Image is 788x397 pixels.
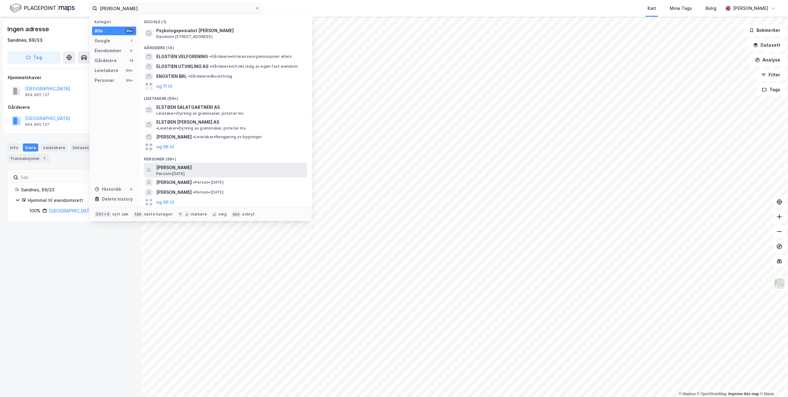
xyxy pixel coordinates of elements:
div: Hjemmelshaver [8,74,134,81]
span: Gårdeiere • Borettslag [188,74,232,79]
div: 964 965 137 [25,122,49,127]
button: Tag [7,51,61,64]
div: 14 [129,58,134,63]
span: ELSTØEN [PERSON_NAME] AS [156,118,219,126]
span: Person • [DATE] [156,171,185,176]
div: 0 [129,48,134,53]
span: • [209,54,211,59]
div: Kategori [94,19,136,24]
div: [PERSON_NAME] [733,5,768,12]
div: Sandnes, 69/33 [7,36,43,44]
img: Z [773,278,785,289]
span: ELSTØEN SALATGARTNERI AS [156,104,304,111]
div: Kart [648,5,656,12]
span: [PERSON_NAME] [156,133,192,141]
button: og 96 til [156,143,174,151]
button: Datasett [748,39,786,51]
span: Leietaker • Rengjøring av bygninger [193,134,262,139]
div: esc [232,211,241,217]
a: Improve this map [728,392,759,396]
span: Person • [DATE] [193,190,224,195]
div: Hjemmel til eiendomsrett [28,197,127,204]
div: Historikk [94,186,121,193]
button: og 11 til [156,83,172,90]
div: velg [218,212,227,217]
button: og 96 til [156,198,174,206]
a: [GEOGRAPHIC_DATA] [49,208,94,213]
div: Google [94,37,110,45]
div: Alle [94,27,103,35]
div: 964 965 137 [25,92,49,97]
div: 0 [129,187,134,192]
span: • [156,126,158,130]
span: Eiendom • [STREET_ADDRESS] [156,34,212,39]
button: Tags [757,83,786,96]
div: Gårdeiere [94,57,117,64]
div: markere [191,212,207,217]
div: neste kategori [144,212,173,217]
div: Ingen adresse [7,24,50,34]
div: Google (1) [139,15,312,26]
span: Gårdeiere • Utvikl./salg av egen fast eiendom [210,64,298,69]
div: Eiere [23,143,38,152]
input: Søk på adresse, matrikkel, gårdeiere, leietakere eller personer [97,4,255,13]
div: 1 [129,38,134,43]
img: logo.f888ab2527a4732fd821a326f86c7f29.svg [10,3,75,14]
div: Leietakere [41,143,68,152]
span: ENGSTIEN BRL [156,73,187,80]
div: 100% [29,207,40,215]
div: Sandnes, 69/33 [21,186,127,194]
div: Personer [94,77,115,84]
input: Søk [18,173,86,182]
div: Info [7,143,20,152]
div: nytt søk [112,212,129,217]
div: Personer (99+) [139,152,312,163]
div: Leietakere (99+) [139,91,312,102]
div: Ctrl + k [94,211,111,217]
span: Leietaker • Dyrking av grønnsaker, poteter mv. [156,126,247,131]
span: • [193,134,195,139]
a: Mapbox [679,392,696,396]
div: tab [133,211,143,217]
span: • [193,180,195,185]
iframe: Chat Widget [757,367,788,397]
div: Bolig [706,5,716,12]
div: Gårdeiere [8,104,134,111]
div: 99+ [125,68,134,73]
button: Analyse [750,54,786,66]
span: [PERSON_NAME] [156,179,192,186]
span: ELGSTIEN VELFORENING [156,53,208,60]
span: Person • [DATE] [193,180,224,185]
button: Filter [756,69,786,81]
div: Gårdeiere (14) [139,41,312,52]
div: avbryt [242,212,255,217]
div: Delete history [102,195,133,203]
div: Leietakere [94,67,118,74]
span: Psykologspesialist [PERSON_NAME] [156,27,304,34]
div: Mine Tags [670,5,692,12]
div: 99+ [125,28,134,33]
span: • [188,74,190,79]
span: Leietaker • Dyrking av grønnsaker, poteter mv. [156,111,245,116]
span: Gårdeiere • Interesseorganisasjoner ellers [209,54,292,59]
span: [PERSON_NAME] [156,189,192,196]
div: Eiendommer [94,47,121,54]
span: • [210,64,212,69]
span: ELGSTIEN UTVIKLING AS [156,63,208,70]
span: • [193,190,195,194]
a: OpenStreetMap [697,392,727,396]
button: Bokmerker [744,24,786,36]
div: 1 [41,155,47,161]
div: 99+ [125,78,134,83]
div: Kontrollprogram for chat [757,367,788,397]
div: Datasett [70,143,93,152]
div: Transaksjoner [7,154,50,163]
span: [PERSON_NAME] [156,164,304,171]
